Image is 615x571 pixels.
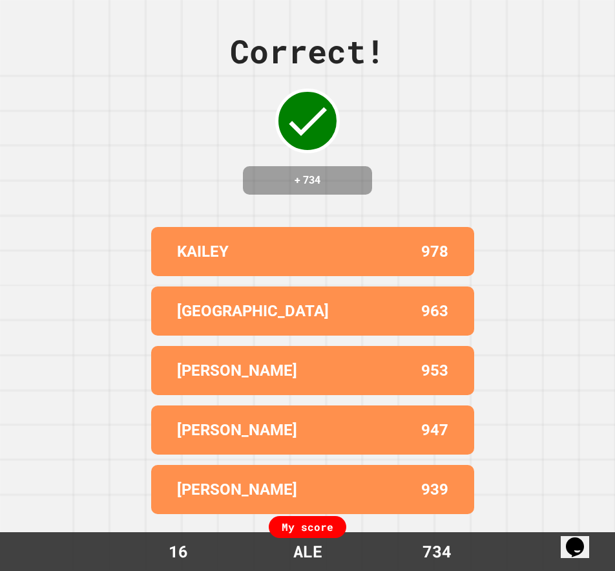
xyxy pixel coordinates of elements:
[177,240,229,263] p: KAILEY
[421,359,448,382] p: 953
[130,539,227,564] div: 16
[280,539,335,564] div: ALE
[421,418,448,442] p: 947
[177,418,297,442] p: [PERSON_NAME]
[388,539,485,564] div: 734
[421,478,448,501] p: 939
[269,516,346,538] div: My score
[177,478,297,501] p: [PERSON_NAME]
[177,299,329,323] p: [GEOGRAPHIC_DATA]
[177,359,297,382] p: [PERSON_NAME]
[421,299,448,323] p: 963
[561,519,602,558] iframe: chat widget
[421,240,448,263] p: 978
[230,27,385,76] div: Correct!
[256,173,359,188] h4: + 734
